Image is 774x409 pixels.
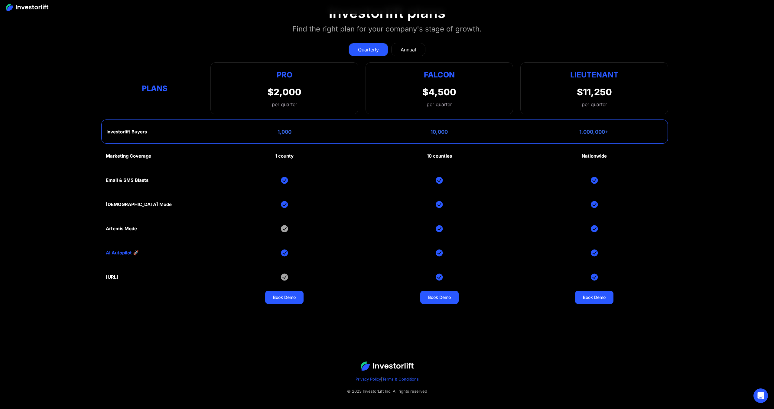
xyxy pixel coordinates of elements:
[577,87,612,97] div: $11,250
[401,46,416,53] div: Annual
[12,388,762,395] div: © 2023 InvestorLift Inc. All rights reserved
[575,291,613,304] a: Book Demo
[424,69,455,80] div: Falcon
[275,153,294,159] div: 1 county
[427,101,452,108] div: per quarter
[265,291,304,304] a: Book Demo
[420,291,459,304] a: Book Demo
[579,129,609,135] div: 1,000,000+
[106,153,151,159] div: Marketing Coverage
[358,46,379,53] div: Quarterly
[106,250,139,256] a: AI Autopilot 🚀
[582,101,607,108] div: per quarter
[12,375,762,383] div: |
[268,87,301,97] div: $2,000
[329,4,445,21] div: Investorlift plans
[382,377,419,381] a: Terms & Conditions
[278,129,291,135] div: 1,000
[106,178,148,183] div: Email & SMS Blasts
[106,129,147,135] div: Investorlift Buyers
[582,153,607,159] div: Nationwide
[106,83,203,94] div: Plans
[268,101,301,108] div: per quarter
[422,87,456,97] div: $4,500
[753,388,768,403] div: Open Intercom Messenger
[106,202,172,207] div: [DEMOGRAPHIC_DATA] Mode
[106,274,118,280] div: [URL]
[268,69,301,80] div: Pro
[356,377,381,381] a: Privacy Policy
[106,226,137,231] div: Artemis Mode
[292,24,482,34] div: Find the right plan for your company's stage of growth.
[570,70,619,79] strong: Lieutenant
[431,129,448,135] div: 10,000
[427,153,452,159] div: 10 counties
